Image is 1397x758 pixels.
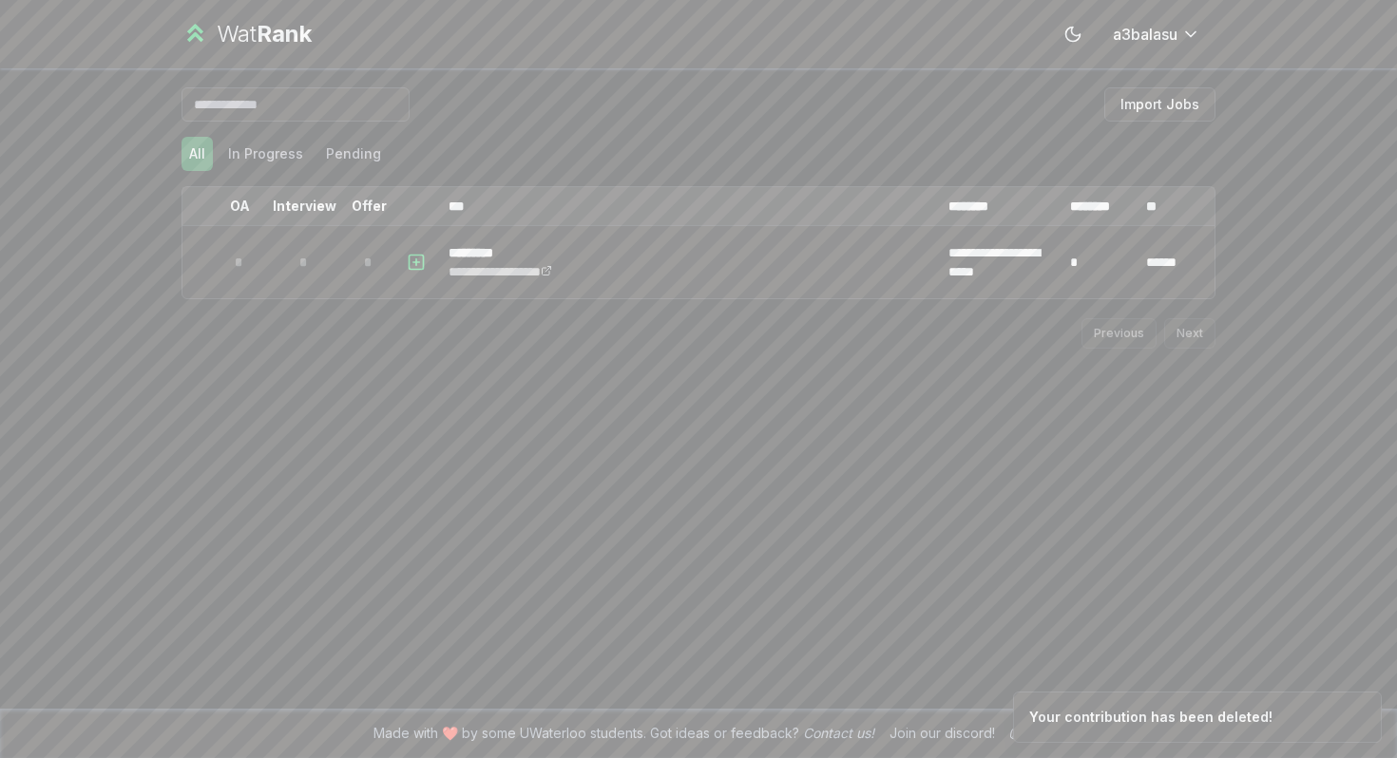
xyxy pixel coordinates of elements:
[1104,87,1215,122] button: Import Jobs
[803,725,874,741] a: Contact us!
[220,137,311,171] button: In Progress
[273,197,336,216] p: Interview
[257,20,312,47] span: Rank
[1098,17,1215,51] button: a3balasu
[182,19,312,49] a: WatRank
[352,197,387,216] p: Offer
[318,137,389,171] button: Pending
[230,197,250,216] p: OA
[217,19,312,49] div: Wat
[1029,708,1273,727] div: Your contribution has been deleted!
[890,724,995,743] div: Join our discord!
[373,724,874,743] span: Made with ❤️ by some UWaterloo students. Got ideas or feedback?
[182,137,213,171] button: All
[1113,23,1177,46] span: a3balasu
